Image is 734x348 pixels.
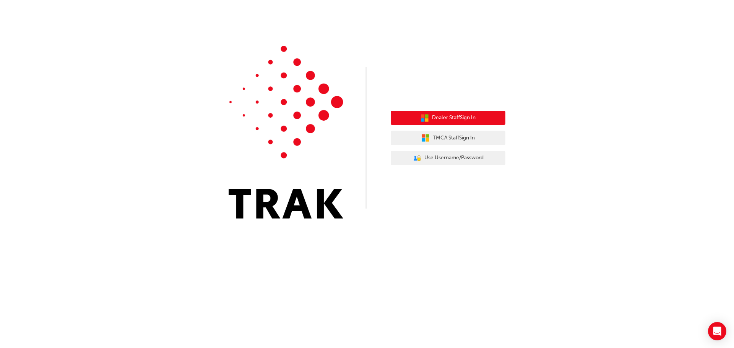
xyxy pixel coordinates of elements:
[424,154,484,162] span: Use Username/Password
[391,151,505,165] button: Use Username/Password
[391,131,505,145] button: TMCA StaffSign In
[391,111,505,125] button: Dealer StaffSign In
[708,322,726,340] div: Open Intercom Messenger
[229,46,343,219] img: Trak
[432,113,476,122] span: Dealer Staff Sign In
[433,134,475,142] span: TMCA Staff Sign In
